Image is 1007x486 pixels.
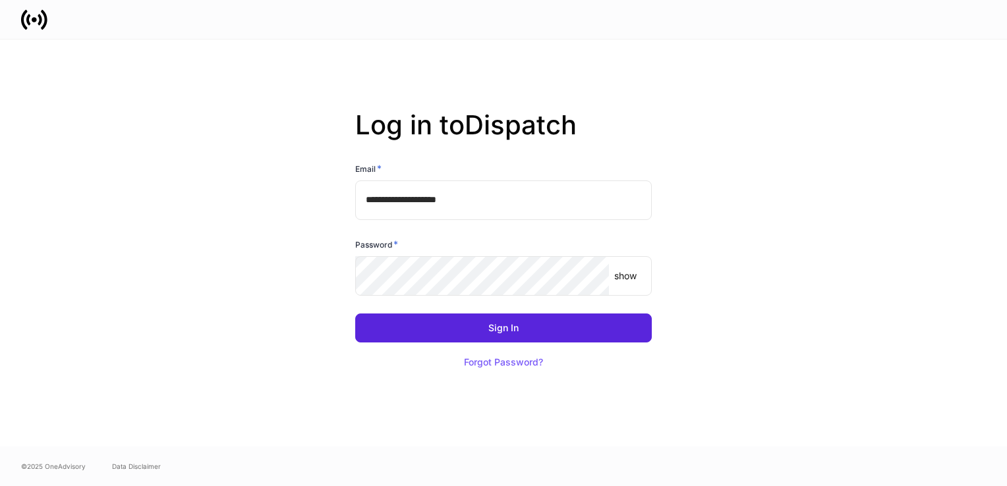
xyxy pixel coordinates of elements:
[21,461,86,472] span: © 2025 OneAdvisory
[355,238,398,251] h6: Password
[355,109,652,162] h2: Log in to Dispatch
[614,269,637,283] p: show
[464,358,543,367] div: Forgot Password?
[112,461,161,472] a: Data Disclaimer
[447,348,560,377] button: Forgot Password?
[355,162,382,175] h6: Email
[488,323,519,333] div: Sign In
[355,313,652,342] button: Sign In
